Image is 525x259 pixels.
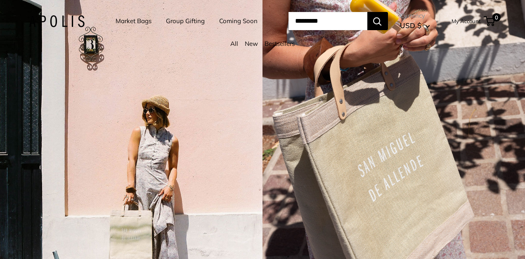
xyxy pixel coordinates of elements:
[116,15,151,27] a: Market Bags
[400,10,430,21] span: Currency
[485,16,495,26] a: 0
[400,19,430,32] button: USD $
[492,13,500,21] span: 0
[452,16,481,26] a: My Account
[289,12,367,30] input: Search...
[29,15,85,27] img: Apolis
[219,15,258,27] a: Coming Soon
[265,40,295,48] a: Bestsellers
[245,40,258,48] a: New
[166,15,205,27] a: Group Gifting
[230,40,238,48] a: All
[400,21,421,30] span: USD $
[367,12,388,30] button: Search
